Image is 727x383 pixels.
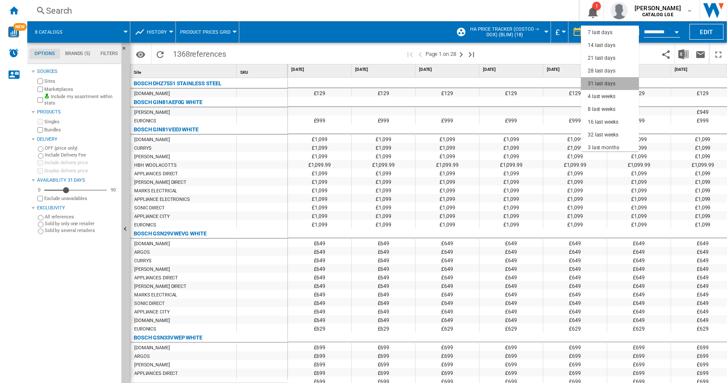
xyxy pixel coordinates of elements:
[588,42,615,49] div: 14 last days
[588,131,618,139] div: 32 last weeks
[588,106,615,113] div: 8 last weeks
[588,29,612,36] div: 7 last days
[588,144,619,151] div: 3 last months
[588,55,615,62] div: 21 last days
[588,80,615,87] div: 31 last days
[588,119,618,126] div: 16 last weeks
[588,67,615,75] div: 28 last days
[588,93,615,100] div: 4 last weeks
